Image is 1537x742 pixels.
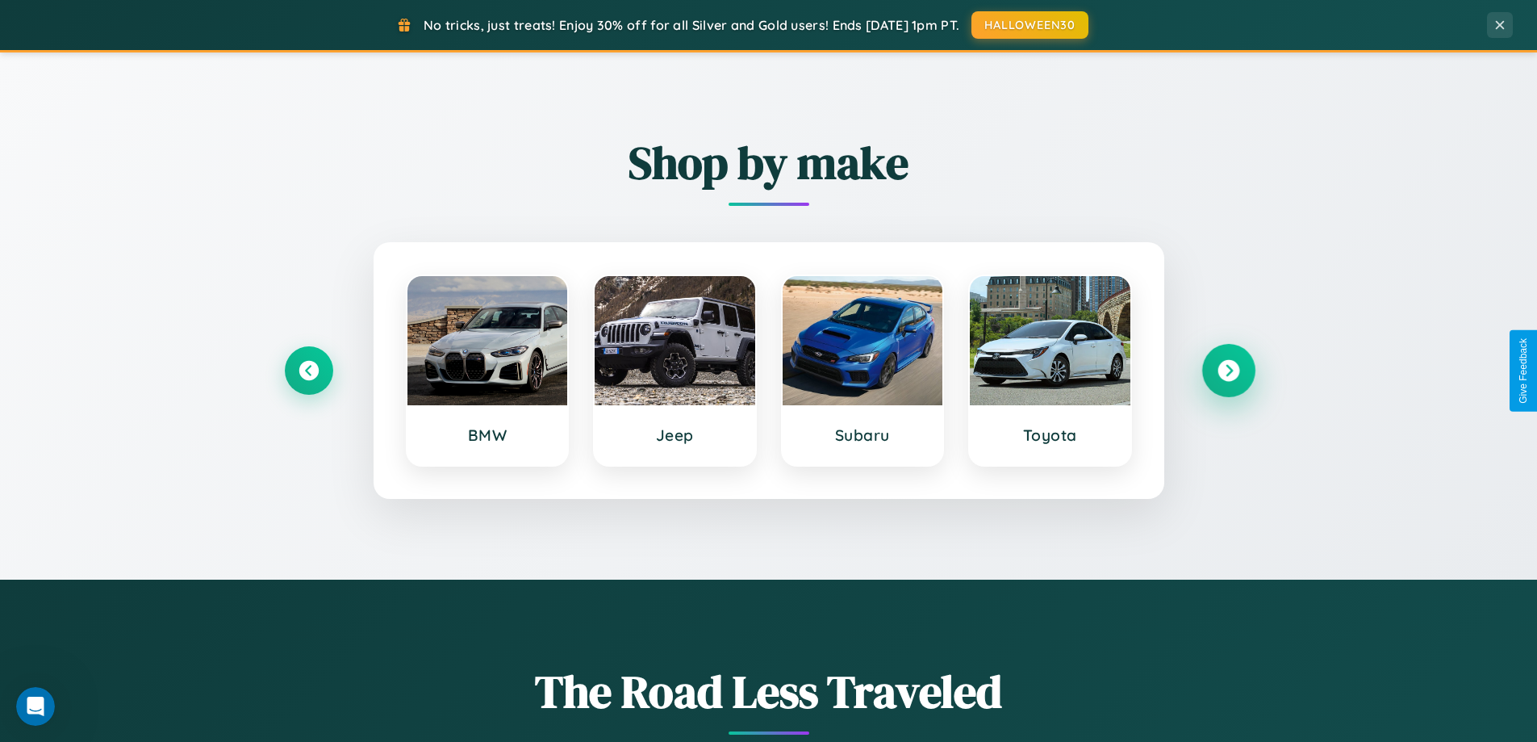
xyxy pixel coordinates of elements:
iframe: Intercom live chat [16,687,55,726]
div: Give Feedback [1518,338,1529,404]
h1: The Road Less Traveled [285,660,1253,723]
h3: Jeep [611,425,739,445]
h3: BMW [424,425,552,445]
button: HALLOWEEN30 [971,11,1088,39]
h3: Toyota [986,425,1114,445]
span: No tricks, just treats! Enjoy 30% off for all Silver and Gold users! Ends [DATE] 1pm PT. [424,17,959,33]
h3: Subaru [799,425,927,445]
h2: Shop by make [285,132,1253,194]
